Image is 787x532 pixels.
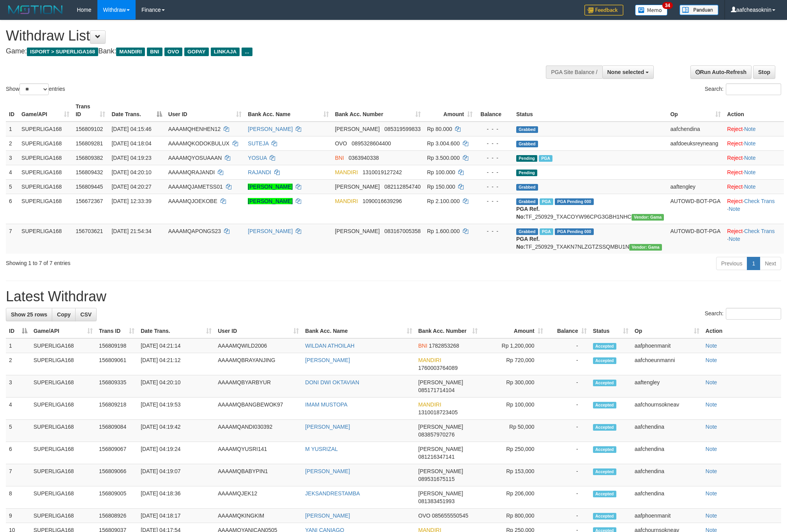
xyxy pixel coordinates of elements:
td: aafchendina [667,122,724,136]
td: Rp 250,000 [481,442,546,464]
th: Bank Acc. Name: activate to sort column ascending [302,324,415,338]
a: [PERSON_NAME] [305,357,350,363]
td: [DATE] 04:18:36 [138,486,215,509]
a: M YUSRIZAL [305,446,338,452]
span: Pending [516,170,537,176]
a: Note [706,513,717,519]
a: 1 [747,257,760,270]
th: Bank Acc. Number: activate to sort column ascending [332,99,424,122]
span: 156809445 [76,184,103,190]
div: - - - [479,183,510,191]
a: Note [706,424,717,430]
a: [PERSON_NAME] [248,184,293,190]
td: Rp 800,000 [481,509,546,523]
td: AAAAMQWILD2006 [215,338,302,353]
td: aafphoenmanit [632,338,702,353]
span: Rp 3.500.000 [427,155,460,161]
button: None selected [602,65,654,79]
a: SUTEJA [248,140,268,147]
td: 156809218 [96,398,138,420]
td: 156809084 [96,420,138,442]
td: 4 [6,398,30,420]
a: Note [706,379,717,385]
label: Search: [705,308,781,320]
label: Search: [705,83,781,95]
td: SUPERLIGA168 [18,224,72,254]
td: - [546,375,590,398]
td: · [724,179,784,194]
a: Reject [727,140,743,147]
td: SUPERLIGA168 [30,486,96,509]
span: [PERSON_NAME] [418,468,463,474]
td: Rp 206,000 [481,486,546,509]
td: 9 [6,509,30,523]
a: RAJANDI [248,169,271,175]
a: Reject [727,228,743,234]
span: Grabbed [516,184,538,191]
img: MOTION_logo.png [6,4,65,16]
h1: Withdraw List [6,28,517,44]
td: 2 [6,136,18,150]
span: Copy 081383451993 to clipboard [418,498,455,504]
span: Marked by aafchhiseyha [540,228,553,235]
img: panduan.png [679,5,718,15]
td: - [546,420,590,442]
td: · [724,122,784,136]
td: aafchournsokneav [632,398,702,420]
td: SUPERLIGA168 [30,420,96,442]
td: SUPERLIGA168 [18,136,72,150]
a: [PERSON_NAME] [305,424,350,430]
span: Copy 085655550545 to clipboard [432,513,468,519]
span: Copy 082112854740 to clipboard [384,184,420,190]
div: PGA Site Balance / [546,65,602,79]
td: aafdoeuksreyneang [667,136,724,150]
div: - - - [479,168,510,176]
span: Copy 0895328604400 to clipboard [351,140,391,147]
span: Copy 1310019127242 to clipboard [362,169,402,175]
span: [PERSON_NAME] [418,379,463,385]
td: 156808926 [96,509,138,523]
a: Run Auto-Refresh [690,65,752,79]
span: MANDIRI [418,401,441,408]
span: BNI [147,48,162,56]
a: [PERSON_NAME] [305,468,350,474]
td: · · [724,194,784,224]
span: CSV [80,311,92,318]
span: Rp 80.000 [427,126,452,132]
td: AAAAMQBRAYANJING [215,353,302,375]
td: [DATE] 04:19:07 [138,464,215,486]
span: BNI [335,155,344,161]
td: AAAAMQBABYPIN1 [215,464,302,486]
a: Note [706,357,717,363]
span: [PERSON_NAME] [335,228,380,234]
td: [DATE] 04:19:24 [138,442,215,464]
span: [DATE] 04:20:27 [111,184,151,190]
span: Grabbed [516,198,538,205]
span: Accepted [593,513,616,520]
span: AAAAMQJAMETSS01 [168,184,223,190]
td: aafchoeunmanni [632,353,702,375]
span: Accepted [593,446,616,453]
td: SUPERLIGA168 [18,165,72,179]
td: 7 [6,224,18,254]
td: 1 [6,122,18,136]
td: SUPERLIGA168 [30,353,96,375]
a: WILDAN ATHOILAH [305,343,355,349]
span: AAAAMQYOSUAAAN [168,155,222,161]
th: Date Trans.: activate to sort column ascending [138,324,215,338]
span: Grabbed [516,228,538,235]
span: Copy 089531675115 to clipboard [418,476,455,482]
span: Rp 2.100.000 [427,198,460,204]
td: aafchendina [632,442,702,464]
img: Button%20Memo.svg [635,5,668,16]
a: Note [744,155,756,161]
th: Game/API: activate to sort column ascending [30,324,96,338]
th: Date Trans.: activate to sort column descending [108,99,165,122]
td: · [724,165,784,179]
span: Copy 1760003764089 to clipboard [418,365,458,371]
a: CSV [75,308,97,321]
a: Reject [727,198,743,204]
span: 156672367 [76,198,103,204]
a: Note [744,184,756,190]
td: · [724,150,784,165]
